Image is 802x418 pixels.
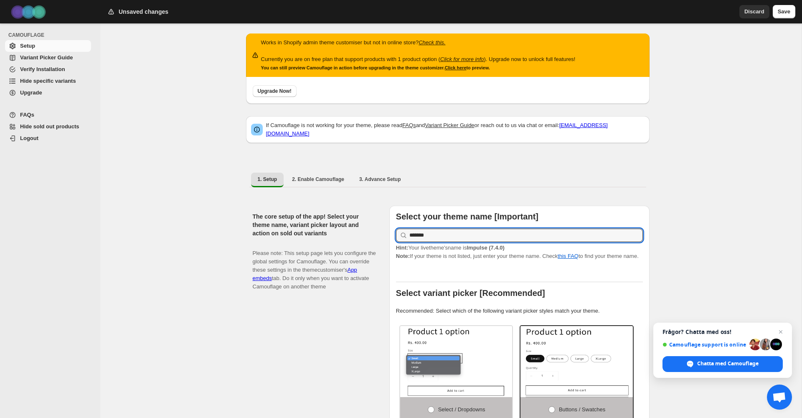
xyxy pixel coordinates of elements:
[20,43,35,49] span: Setup
[396,244,643,260] p: If your theme is not listed, just enter your theme name. Check to find your theme name.
[5,109,91,121] a: FAQs
[258,88,292,94] span: Upgrade Now!
[697,360,759,367] span: Chatta med Camouflage
[119,8,168,16] h2: Unsaved changes
[359,176,401,183] span: 3. Advance Setup
[662,356,783,372] div: Chatta med Camouflage
[5,64,91,75] a: Verify Installation
[5,40,91,52] a: Setup
[20,66,65,72] span: Verify Installation
[253,212,376,237] h2: The core setup of the app! Select your theme name, variant picker layout and action on sold out v...
[662,329,783,335] span: Frågor? Chatta med oss!
[419,39,445,46] a: Check this.
[558,253,579,259] a: this FAQ
[292,176,344,183] span: 2. Enable Camouflage
[396,212,538,221] b: Select your theme name [Important]
[20,54,73,61] span: Variant Picker Guide
[467,245,504,251] strong: Impulse (7.4.0)
[445,65,467,70] a: Click here
[8,32,94,38] span: CAMOUFLAGE
[396,245,505,251] span: Your live theme's name is
[261,65,490,70] small: You can still preview Camouflage in action before upgrading in the theme customizer. to preview.
[662,342,746,348] span: Camouflage support is online
[261,55,576,64] p: Currently you are on free plan that support products with 1 product option ( ). Upgrade now to un...
[520,326,633,397] img: Buttons / Swatches
[396,253,410,259] strong: Note:
[20,135,38,141] span: Logout
[744,8,764,16] span: Discard
[5,87,91,99] a: Upgrade
[20,123,79,130] span: Hide sold out products
[20,89,42,96] span: Upgrade
[5,75,91,87] a: Hide specific variants
[402,122,416,128] a: FAQs
[5,121,91,133] a: Hide sold out products
[253,85,297,97] button: Upgrade Now!
[440,56,484,62] a: Click for more info
[20,78,76,84] span: Hide specific variants
[396,288,545,298] b: Select variant picker [Recommended]
[773,5,795,18] button: Save
[438,406,485,413] span: Select / Dropdowns
[400,326,513,397] img: Select / Dropdowns
[5,52,91,64] a: Variant Picker Guide
[396,245,409,251] strong: Hint:
[767,385,792,410] div: Öppna chatt
[776,327,786,337] span: Stäng chatt
[5,133,91,144] a: Logout
[266,121,645,138] p: If Camouflage is not working for your theme, please read and or reach out to us via chat or email:
[253,241,376,291] p: Please note: This setup page lets you configure the global settings for Camouflage. You can overr...
[20,112,34,118] span: FAQs
[396,307,643,315] p: Recommended: Select which of the following variant picker styles match your theme.
[258,176,277,183] span: 1. Setup
[425,122,474,128] a: Variant Picker Guide
[261,38,576,47] p: Works in Shopify admin theme customiser but not in online store?
[739,5,769,18] button: Discard
[778,8,790,16] span: Save
[559,406,605,413] span: Buttons / Swatches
